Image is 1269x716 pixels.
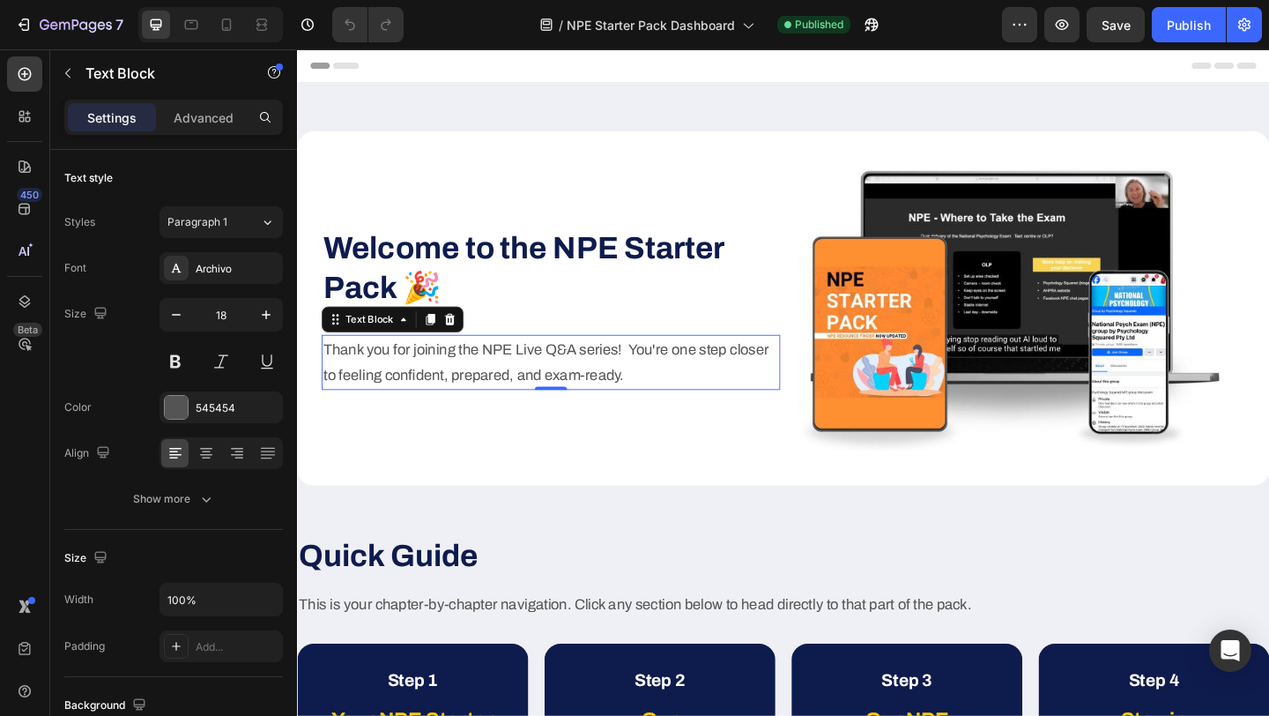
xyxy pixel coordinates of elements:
[532,116,1031,448] img: gempages_564841190478840627-004bc37f-9aaf-4223-ad71-9068c83cca3b.jpg
[567,16,735,34] span: NPE Starter Pack Dashboard
[1102,18,1131,33] span: Save
[1209,630,1251,672] div: Open Intercom Messenger
[1167,16,1211,34] div: Publish
[367,676,422,696] strong: Step 2
[1152,7,1226,42] button: Publish
[904,676,960,696] strong: Step 4
[85,63,235,84] p: Text Block
[1087,7,1145,42] button: Save
[297,49,1269,716] iframe: Design area
[635,676,691,696] strong: Step 3
[64,214,95,230] div: Styles
[64,170,113,186] div: Text style
[64,442,114,466] div: Align
[98,676,153,696] strong: Step 1
[64,399,92,415] div: Color
[64,260,86,276] div: Font
[64,547,111,571] div: Size
[196,639,278,655] div: Add...
[17,188,42,202] div: 450
[160,584,282,615] input: Auto
[64,483,283,515] button: Show more
[7,7,131,42] button: 7
[795,17,843,33] span: Published
[115,14,123,35] p: 7
[196,261,278,277] div: Archivo
[167,214,227,230] span: Paragraph 1
[196,400,278,416] div: 545454
[2,590,1056,618] p: This is your chapter-by-chapter navigation. Click any section below to head directly to that part...
[174,108,234,127] p: Advanced
[13,323,42,337] div: Beta
[64,638,105,654] div: Padding
[559,16,563,34] span: /
[64,592,93,608] div: Width
[133,490,215,508] div: Show more
[2,533,197,569] strong: Quick Guide
[64,302,111,326] div: Size
[332,7,404,42] div: Undo/Redo
[87,108,137,127] p: Settings
[160,206,283,238] button: Paragraph 1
